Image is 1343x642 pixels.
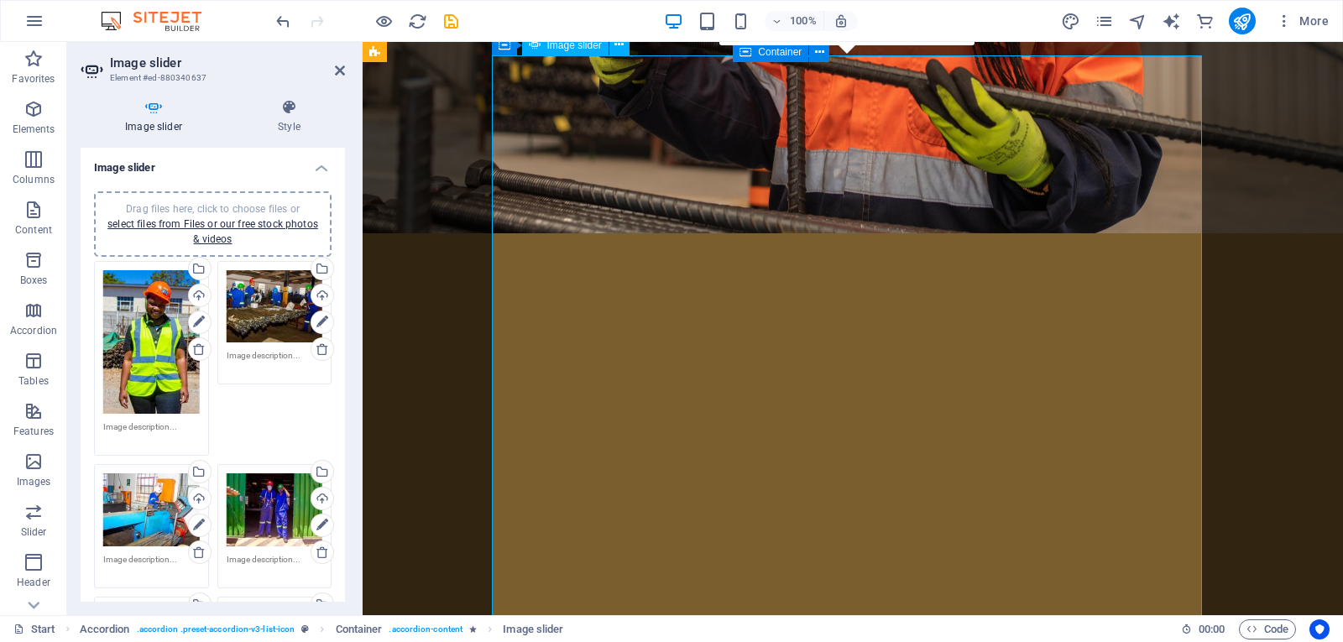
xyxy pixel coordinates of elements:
[13,173,55,186] p: Columns
[547,40,602,50] span: Image slider
[441,11,461,31] button: save
[1276,13,1329,29] span: More
[1128,12,1147,31] i: Navigator
[81,148,345,178] h4: Image slider
[20,274,48,287] p: Boxes
[13,619,55,639] a: Click to cancel selection. Double-click to open Pages
[81,99,233,134] h4: Image slider
[374,11,394,31] button: Click here to leave preview mode and continue editing
[107,203,318,245] span: Drag files here, click to choose files or
[10,324,57,337] p: Accordion
[790,11,817,31] h6: 100%
[442,12,461,31] i: Save (Ctrl+S)
[18,374,49,388] p: Tables
[227,270,323,343] div: v2-8_-NpvkNa0BQzsbVx2maQwg0A.jpg
[274,12,293,31] i: Undo: Change image (Ctrl+Z)
[107,218,318,245] a: select files from Files or our free stock photos & videos
[1095,12,1114,31] i: Pages (Ctrl+Alt+S)
[103,473,200,546] div: v2-10_-ecl-Fi2PeSzQQBoUPLqY5g.jpg
[21,525,47,539] p: Slider
[1269,8,1335,34] button: More
[80,619,130,639] span: Click to select. Double-click to edit
[1210,623,1213,635] span: :
[12,72,55,86] p: Favorites
[1246,619,1288,639] span: Code
[110,70,311,86] h3: Element #ed-880340637
[389,619,462,639] span: . accordion-content
[15,223,52,237] p: Content
[1162,11,1182,31] button: text_generator
[273,11,293,31] button: undo
[137,619,295,639] span: . accordion .preset-accordion-v3-list-icon
[13,123,55,136] p: Elements
[1239,619,1296,639] button: Code
[17,576,50,589] p: Header
[103,270,200,415] div: v2-15_-uvK25huxYkYAWrAStwMx1A.jpg
[1195,12,1215,31] i: Commerce
[301,624,309,634] i: This element is a customizable preset
[1061,11,1081,31] button: design
[469,624,477,634] i: Element contains an animation
[97,11,222,31] img: Editor Logo
[17,475,51,488] p: Images
[110,55,345,70] h2: Image slider
[1195,11,1215,31] button: commerce
[336,619,383,639] span: Click to select. Double-click to edit
[503,619,563,639] span: Click to select. Double-click to edit
[1232,12,1252,31] i: Publish
[1309,619,1330,639] button: Usercentrics
[833,13,849,29] i: On resize automatically adjust zoom level to fit chosen device.
[765,11,824,31] button: 100%
[1229,8,1256,34] button: publish
[1061,12,1080,31] i: Design (Ctrl+Alt+Y)
[1128,11,1148,31] button: navigator
[227,473,323,546] div: v2-12_-MOES34QkUYNbSTxfhLiHvA.jpg
[13,425,54,438] p: Features
[407,11,427,31] button: reload
[233,99,345,134] h4: Style
[1181,619,1225,639] h6: Session time
[80,619,564,639] nav: breadcrumb
[1199,619,1225,639] span: 00 00
[408,12,427,31] i: Reload page
[1162,12,1181,31] i: AI Writer
[1095,11,1115,31] button: pages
